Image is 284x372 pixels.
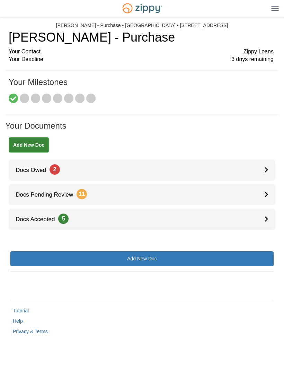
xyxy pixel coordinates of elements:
[9,191,87,198] span: Docs Pending Review
[9,31,274,44] h1: [PERSON_NAME] - Purchase
[9,167,60,173] span: Docs Owed
[56,23,228,28] div: [PERSON_NAME] - Purchase • [GEOGRAPHIC_DATA] • [STREET_ADDRESS]
[243,48,274,56] span: Zippy Loans
[77,189,87,199] span: 11
[58,214,69,224] span: 5
[13,308,29,313] a: Tutorial
[13,329,48,334] a: Privacy & Terms
[9,159,275,181] a: Docs Owed2
[13,318,23,324] a: Help
[9,78,274,94] h1: Your Milestones
[9,184,275,205] a: Docs Pending Review11
[231,55,274,63] span: 3 days remaining
[9,209,275,230] a: Docs Accepted5
[9,216,69,223] span: Docs Accepted
[10,251,274,266] a: Add New Doc
[9,137,49,153] a: Add New Doc
[9,55,274,63] div: Your Deadline
[5,121,279,137] h1: Your Documents
[9,48,274,56] div: Your Contact
[271,6,279,11] img: Mobile Dropdown Menu
[50,164,60,175] span: 2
